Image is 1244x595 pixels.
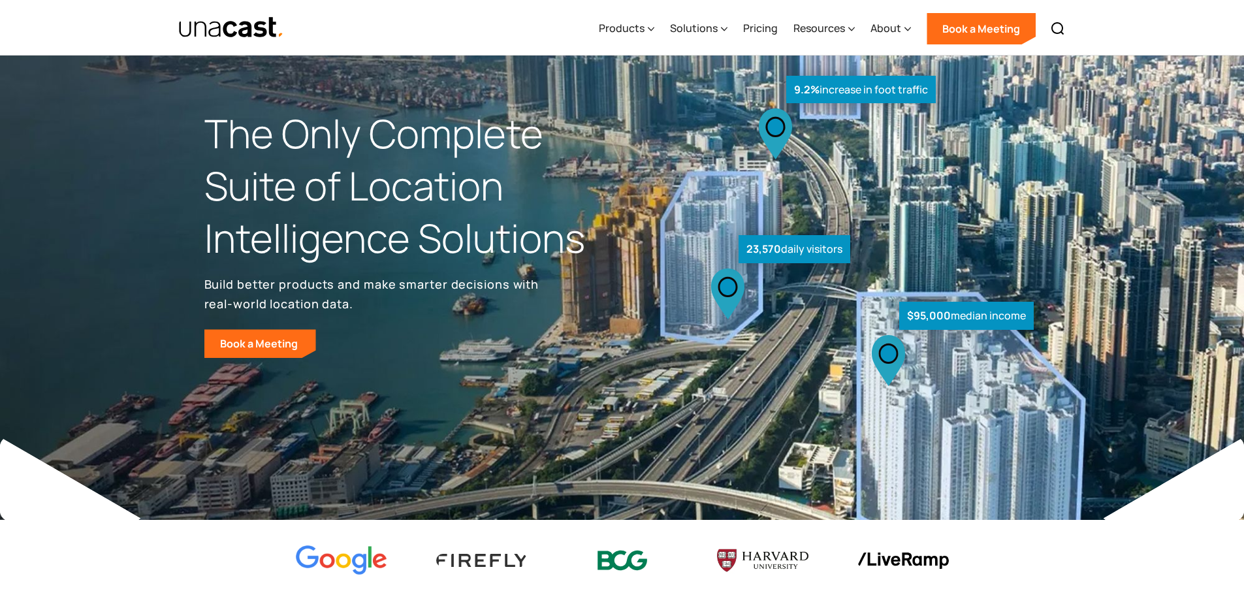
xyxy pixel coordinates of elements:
a: Pricing [743,2,778,56]
div: About [870,20,901,36]
div: increase in foot traffic [786,76,936,104]
div: Resources [793,2,855,56]
div: Products [599,2,654,56]
a: home [178,16,285,39]
p: Build better products and make smarter decisions with real-world location data. [204,274,544,314]
img: Search icon [1050,21,1066,37]
strong: 9.2% [794,82,820,97]
div: median income [899,302,1034,330]
strong: 23,570 [746,242,781,256]
h1: The Only Complete Suite of Location Intelligence Solutions [204,108,622,264]
div: Solutions [670,20,718,36]
div: About [870,2,911,56]
img: Unacast text logo [178,16,285,39]
a: Book a Meeting [204,329,316,358]
div: Resources [793,20,845,36]
div: daily visitors [739,235,850,263]
img: Firefly Advertising logo [436,554,528,566]
img: Harvard U logo [717,545,808,576]
strong: $95,000 [907,308,951,323]
div: Solutions [670,2,727,56]
img: Google logo Color [296,545,387,576]
img: liveramp logo [857,553,949,569]
div: Products [599,20,645,36]
img: BCG logo [577,542,668,579]
a: Book a Meeting [927,13,1036,44]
